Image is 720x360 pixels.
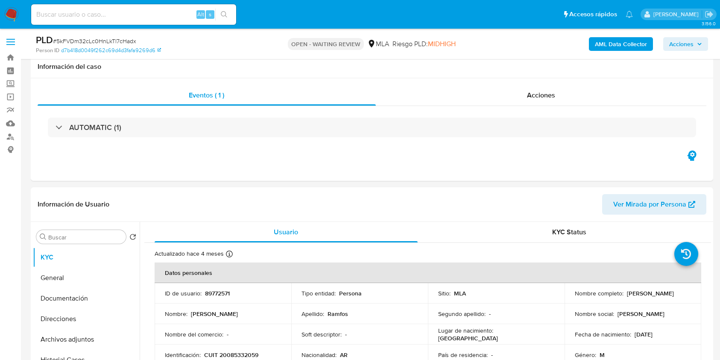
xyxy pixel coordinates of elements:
[48,233,123,241] input: Buscar
[155,250,224,258] p: Actualizado hace 4 meses
[288,38,364,50] p: OPEN - WAITING REVIEW
[205,289,230,297] p: 89772571
[618,310,664,318] p: [PERSON_NAME]
[36,47,59,54] b: Person ID
[129,233,136,243] button: Volver al orden por defecto
[155,263,701,283] th: Datos personales
[575,330,631,338] p: Fecha de nacimiento :
[33,268,140,288] button: General
[489,310,491,318] p: -
[40,233,47,240] button: Buscar
[627,289,674,297] p: [PERSON_NAME]
[367,39,389,49] div: MLA
[595,37,647,51] b: AML Data Collector
[36,33,53,47] b: PLD
[301,310,324,318] p: Apellido :
[552,227,586,237] span: KYC Status
[61,47,161,54] a: d7b418d0049f262c69d4d3fafa9269d6
[653,10,702,18] p: juanbautista.fernandez@mercadolibre.com
[438,289,451,297] p: Sitio :
[613,194,686,215] span: Ver Mirada por Persona
[575,351,596,359] p: Género :
[33,288,140,309] button: Documentación
[227,330,228,338] p: -
[189,90,224,100] span: Eventos ( 1 )
[301,330,342,338] p: Soft descriptor :
[165,330,223,338] p: Nombre del comercio :
[165,289,202,297] p: ID de usuario :
[328,310,348,318] p: Ramfos
[575,310,614,318] p: Nombre social :
[33,309,140,329] button: Direcciones
[191,310,238,318] p: [PERSON_NAME]
[589,37,653,51] button: AML Data Collector
[339,289,362,297] p: Persona
[38,200,109,209] h1: Información de Usuario
[626,11,633,18] a: Notificaciones
[705,10,714,19] a: Salir
[38,62,706,71] h1: Información del caso
[635,330,653,338] p: [DATE]
[204,351,258,359] p: CUIT 20085332059
[527,90,555,100] span: Acciones
[301,289,336,297] p: Tipo entidad :
[33,329,140,350] button: Archivos adjuntos
[301,351,337,359] p: Nacionalidad :
[438,327,493,334] p: Lugar de nacimiento :
[274,227,298,237] span: Usuario
[31,9,236,20] input: Buscar usuario o caso...
[197,10,204,18] span: Alt
[340,351,348,359] p: AR
[491,351,493,359] p: -
[438,310,486,318] p: Segundo apellido :
[165,310,187,318] p: Nombre :
[48,118,696,137] div: AUTOMATIC (1)
[600,351,605,359] p: M
[209,10,211,18] span: s
[69,123,121,132] h3: AUTOMATIC (1)
[392,39,456,49] span: Riesgo PLD:
[602,194,706,215] button: Ver Mirada por Persona
[165,351,201,359] p: Identificación :
[454,289,466,297] p: MLA
[663,37,708,51] button: Acciones
[215,9,233,21] button: search-icon
[33,247,140,268] button: KYC
[428,39,456,49] span: MIDHIGH
[345,330,347,338] p: -
[53,37,136,45] span: # 5kFVDm32cLc0HnLkTl7cHadx
[438,334,498,342] p: [GEOGRAPHIC_DATA]
[569,10,617,19] span: Accesos rápidos
[669,37,694,51] span: Acciones
[438,351,488,359] p: País de residencia :
[575,289,623,297] p: Nombre completo :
